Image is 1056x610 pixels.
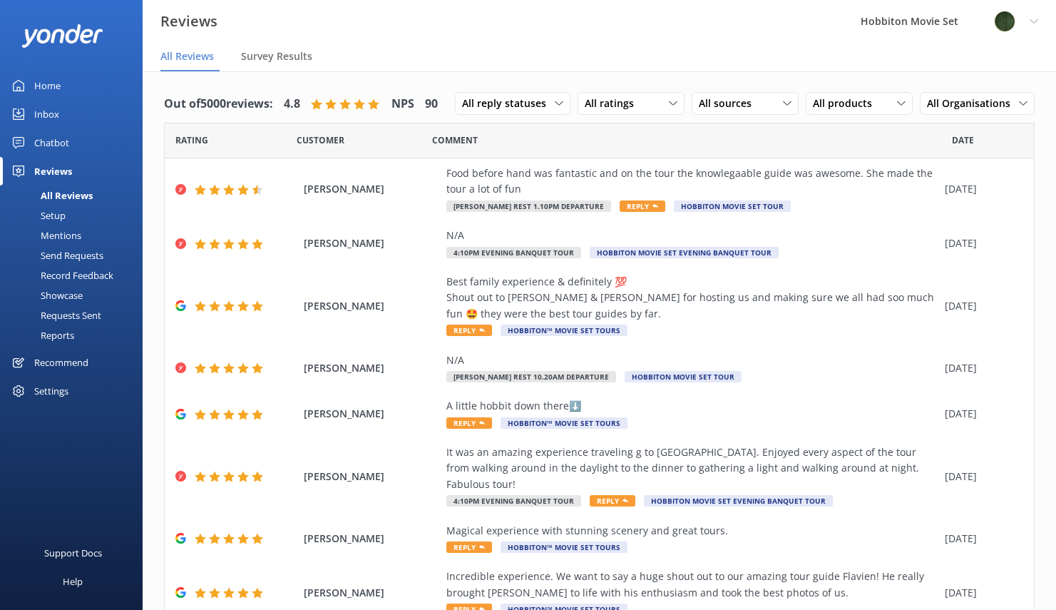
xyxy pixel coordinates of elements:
[446,523,938,539] div: Magical experience with stunning scenery and great tours.
[446,325,492,336] span: Reply
[425,95,438,113] h4: 90
[9,185,93,205] div: All Reviews
[585,96,642,111] span: All ratings
[699,96,760,111] span: All sources
[945,585,1016,601] div: [DATE]
[34,377,68,405] div: Settings
[501,325,627,336] span: Hobbiton™ Movie Set Tours
[446,398,938,414] div: A little hobbit down there⬇️
[625,371,742,382] span: Hobbiton Movie Set Tour
[9,205,66,225] div: Setup
[9,285,83,305] div: Showcase
[34,348,88,377] div: Recommend
[34,71,61,100] div: Home
[9,225,81,245] div: Mentions
[945,181,1016,197] div: [DATE]
[304,235,439,251] span: [PERSON_NAME]
[160,10,217,33] h3: Reviews
[945,235,1016,251] div: [DATE]
[590,495,635,507] span: Reply
[34,128,69,157] div: Chatbot
[9,325,74,345] div: Reports
[501,542,627,553] span: Hobbiton™ Movie Set Tours
[9,305,143,325] a: Requests Sent
[446,352,938,368] div: N/A
[927,96,1019,111] span: All Organisations
[945,360,1016,376] div: [DATE]
[304,360,439,376] span: [PERSON_NAME]
[304,585,439,601] span: [PERSON_NAME]
[446,417,492,429] span: Reply
[446,495,581,507] span: 4:10pm Evening Banquet Tour
[501,417,627,429] span: Hobbiton™ Movie Set Tours
[945,469,1016,484] div: [DATE]
[446,569,938,601] div: Incredible experience. We want to say a huge shout out to our amazing tour guide Flavien! He real...
[160,49,214,63] span: All Reviews
[994,11,1015,32] img: 34-1720495293.png
[446,542,492,553] span: Reply
[620,200,665,212] span: Reply
[432,133,478,147] span: Question
[446,200,611,212] span: [PERSON_NAME] Rest 1.10pm Departure
[446,274,938,322] div: Best family experience & definitely 💯 Shout out to [PERSON_NAME] & [PERSON_NAME] for hosting us a...
[446,228,938,243] div: N/A
[9,185,143,205] a: All Reviews
[44,539,102,567] div: Support Docs
[241,49,312,63] span: Survey Results
[9,205,143,225] a: Setup
[952,133,974,147] span: Date
[164,95,273,113] h4: Out of 5000 reviews:
[391,95,414,113] h4: NPS
[304,469,439,484] span: [PERSON_NAME]
[9,285,143,305] a: Showcase
[446,371,616,382] span: [PERSON_NAME] Rest 10.20am Departure
[304,298,439,314] span: [PERSON_NAME]
[304,181,439,197] span: [PERSON_NAME]
[9,325,143,345] a: Reports
[590,247,779,258] span: Hobbiton Movie Set Evening Banquet Tour
[34,157,72,185] div: Reviews
[446,444,938,492] div: It was an amazing experience traveling g to [GEOGRAPHIC_DATA]. Enjoyed every aspect of the tour f...
[945,531,1016,547] div: [DATE]
[34,100,59,128] div: Inbox
[446,247,581,258] span: 4:10pm Evening Banquet Tour
[9,265,143,285] a: Record Feedback
[21,24,103,48] img: yonder-white-logo.png
[9,265,113,285] div: Record Feedback
[304,531,439,547] span: [PERSON_NAME]
[945,406,1016,422] div: [DATE]
[674,200,791,212] span: Hobbiton Movie Set Tour
[462,96,555,111] span: All reply statuses
[9,225,143,245] a: Mentions
[9,305,101,325] div: Requests Sent
[297,133,344,147] span: Date
[63,567,83,596] div: Help
[175,133,208,147] span: Date
[284,95,300,113] h4: 4.8
[304,406,439,422] span: [PERSON_NAME]
[9,245,143,265] a: Send Requests
[9,245,103,265] div: Send Requests
[813,96,881,111] span: All products
[644,495,833,507] span: Hobbiton Movie Set Evening Banquet Tour
[945,298,1016,314] div: [DATE]
[446,166,938,198] div: Food before hand was fantastic and on the tour the knowlegaable guide was awesome. She made the t...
